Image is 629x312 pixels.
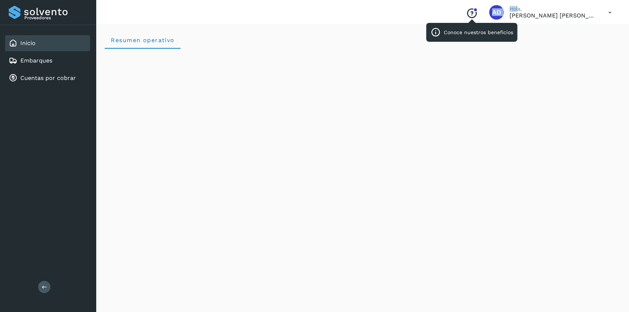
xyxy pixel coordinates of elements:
[5,53,90,69] div: Embarques
[510,6,597,12] p: Hola,
[5,70,90,86] div: Cuentas por cobrar
[20,74,76,81] a: Cuentas por cobrar
[24,15,87,20] p: Proveedores
[466,14,478,20] a: Conoce nuestros beneficios
[510,12,597,19] p: ALMA DELIA CASTAÑEDA MERCADO
[20,57,52,64] a: Embarques
[444,29,513,36] p: Conoce nuestros beneficios
[5,35,90,51] div: Inicio
[110,37,175,44] span: Resumen operativo
[20,40,36,46] a: Inicio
